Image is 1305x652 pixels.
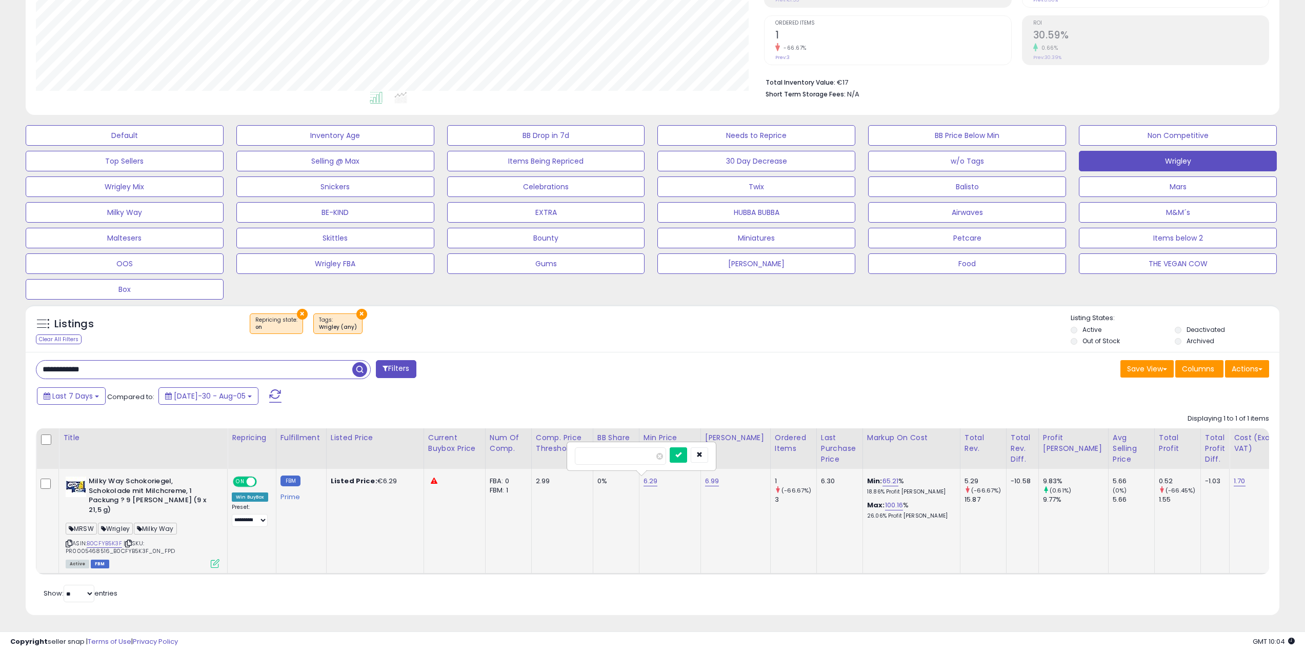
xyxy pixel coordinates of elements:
[66,523,97,535] span: MRSW
[107,392,154,402] span: Compared to:
[882,476,899,486] a: 65.21
[1033,21,1269,26] span: ROI
[965,477,1006,486] div: 5.29
[52,391,93,401] span: Last 7 Days
[66,477,86,497] img: 51OWoVZ3FmL._SL40_.jpg
[1175,360,1223,378] button: Columns
[1188,414,1269,424] div: Displaying 1 to 1 of 1 items
[657,202,855,223] button: HUBBA BUBBA
[44,588,117,598] span: Show: entries
[862,428,960,469] th: The percentage added to the cost of goods (COGS) that forms the calculator for Min & Max prices.
[331,432,419,443] div: Listed Price
[26,279,224,300] button: Box
[775,477,816,486] div: 1
[26,202,224,223] button: Milky Way
[775,21,1011,26] span: Ordered Items
[1234,476,1246,486] a: 1.70
[447,176,645,197] button: Celebrations
[821,432,858,465] div: Last Purchase Price
[1082,325,1101,334] label: Active
[775,495,816,504] div: 3
[1043,477,1108,486] div: 9.83%
[10,637,48,646] strong: Copyright
[236,202,434,223] button: BE-KIND
[1071,313,1279,323] p: Listing States:
[26,228,224,248] button: Maltesers
[66,477,219,567] div: ASIN:
[356,309,367,320] button: ×
[255,316,297,331] span: Repricing state :
[1043,495,1108,504] div: 9.77%
[1079,125,1277,146] button: Non Competitive
[37,387,106,405] button: Last 7 Days
[63,432,223,443] div: Title
[1113,495,1154,504] div: 5.66
[490,477,524,486] div: FBA: 0
[447,202,645,223] button: EXTRA
[376,360,416,378] button: Filters
[1187,325,1225,334] label: Deactivated
[447,228,645,248] button: Bounty
[1113,432,1150,465] div: Avg Selling Price
[490,486,524,495] div: FBM: 1
[847,89,859,99] span: N/A
[447,125,645,146] button: BB Drop in 7d
[280,476,300,486] small: FBM
[1079,228,1277,248] button: Items below 2
[89,477,213,517] b: Milky Way Schokoriegel, Schokolade mit Milchcreme, 1 Packung ? 9 [PERSON_NAME] (9 x 21,5 g)
[536,432,589,454] div: Comp. Price Threshold
[775,432,812,454] div: Ordered Items
[775,29,1011,43] h2: 1
[36,334,82,344] div: Clear All Filters
[54,317,94,331] h5: Listings
[1159,432,1196,454] div: Total Profit
[87,539,122,548] a: B0CFYB5K3F
[775,54,790,61] small: Prev: 3
[1079,253,1277,274] button: THE VEGAN COW
[232,492,268,502] div: Win BuyBox
[158,387,258,405] button: [DATE]-30 - Aug-05
[965,432,1002,454] div: Total Rev.
[780,44,807,52] small: -66.67%
[255,324,297,331] div: on
[1043,432,1104,454] div: Profit [PERSON_NAME]
[867,500,885,510] b: Max:
[1159,477,1200,486] div: 0.52
[174,391,246,401] span: [DATE]-30 - Aug-05
[236,125,434,146] button: Inventory Age
[1038,44,1058,52] small: 0.66%
[766,75,1261,88] li: €17
[536,477,585,486] div: 2.99
[965,495,1006,504] div: 15.87
[885,500,904,510] a: 100.16
[1159,495,1200,504] div: 1.55
[868,125,1066,146] button: BB Price Below Min
[331,476,377,486] b: Listed Price:
[1033,54,1061,61] small: Prev: 30.39%
[867,432,956,443] div: Markup on Cost
[1182,364,1214,374] span: Columns
[133,637,178,646] a: Privacy Policy
[1166,486,1195,495] small: (-66.45%)
[1079,176,1277,197] button: Mars
[1225,360,1269,378] button: Actions
[26,176,224,197] button: Wrigley Mix
[1011,477,1031,486] div: -10.58
[319,316,357,331] span: Tags :
[255,478,272,486] span: OFF
[644,476,658,486] a: 6.29
[1187,337,1214,345] label: Archived
[644,432,696,443] div: Min Price
[26,125,224,146] button: Default
[428,432,481,454] div: Current Buybox Price
[766,78,835,87] b: Total Inventory Value:
[1082,337,1120,345] label: Out of Stock
[1113,486,1127,495] small: (0%)
[657,253,855,274] button: [PERSON_NAME]
[236,253,434,274] button: Wrigley FBA
[88,637,131,646] a: Terms of Use
[447,253,645,274] button: Gums
[971,486,1001,495] small: (-66.67%)
[781,486,811,495] small: (-66.67%)
[657,176,855,197] button: Twix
